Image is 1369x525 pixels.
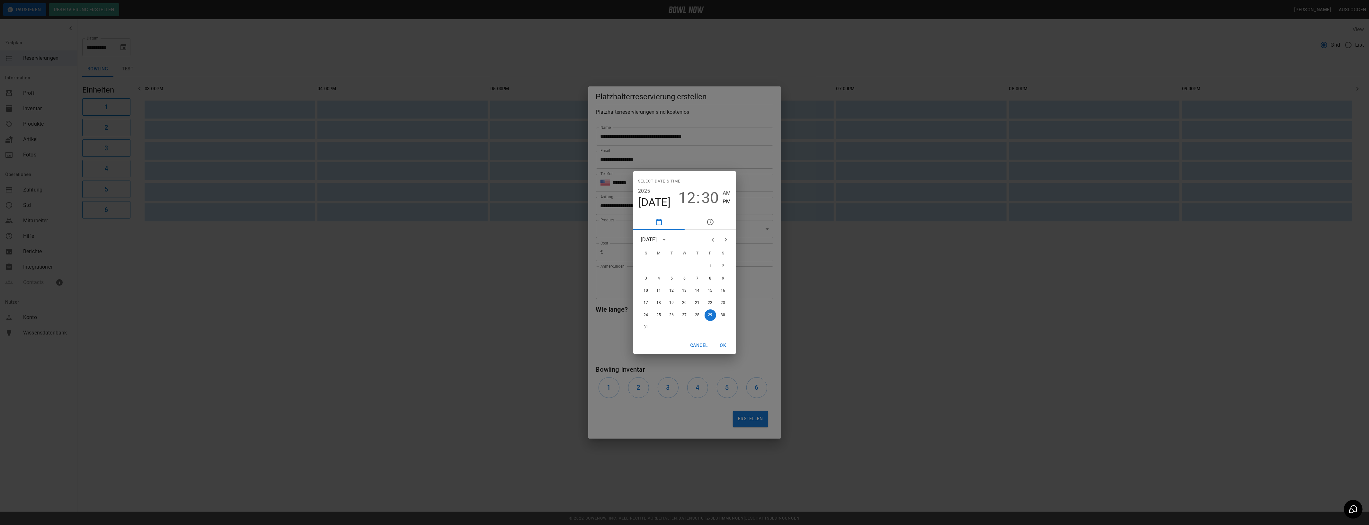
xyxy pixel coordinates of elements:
button: 2025 [638,187,650,196]
button: 5 [666,273,678,284]
span: Select date & time [638,176,681,187]
button: 30 [701,189,719,207]
button: 25 [653,309,665,321]
button: 21 [692,297,703,309]
button: 7 [692,273,703,284]
button: 10 [640,285,652,297]
button: 12 [666,285,678,297]
button: pick time [685,214,736,230]
button: OK [713,340,733,351]
button: 1 [705,261,716,272]
button: Cancel [688,340,710,351]
button: PM [723,197,731,206]
button: 4 [653,273,665,284]
button: pick date [633,214,685,230]
span: : [696,189,700,207]
button: 23 [717,297,729,309]
button: 11 [653,285,665,297]
span: Friday [705,247,716,260]
button: 2 [717,261,729,272]
button: 16 [717,285,729,297]
span: Monday [653,247,665,260]
button: calendar view is open, switch to year view [659,234,670,245]
button: 18 [653,297,665,309]
button: 8 [705,273,716,284]
button: AM [723,189,731,198]
span: Sunday [640,247,652,260]
button: 6 [679,273,690,284]
button: Previous month [707,233,719,246]
button: 19 [666,297,678,309]
button: 29 [705,309,716,321]
div: [DATE] [641,236,657,244]
button: 22 [705,297,716,309]
button: 14 [692,285,703,297]
span: Saturday [717,247,729,260]
button: [DATE] [638,196,671,209]
span: Wednesday [679,247,690,260]
button: 9 [717,273,729,284]
button: 31 [640,322,652,333]
button: 20 [679,297,690,309]
button: 13 [679,285,690,297]
button: Next month [719,233,732,246]
span: Tuesday [666,247,678,260]
button: 12 [678,189,696,207]
button: 28 [692,309,703,321]
span: Thursday [692,247,703,260]
button: 24 [640,309,652,321]
button: 30 [717,309,729,321]
button: 27 [679,309,690,321]
button: 15 [705,285,716,297]
button: 3 [640,273,652,284]
button: 17 [640,297,652,309]
button: 26 [666,309,678,321]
